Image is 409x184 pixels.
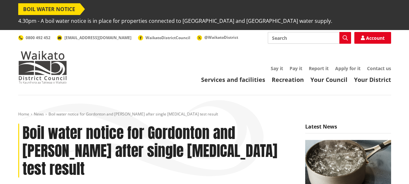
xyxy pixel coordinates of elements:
[18,111,29,117] a: Home
[57,35,131,40] a: [EMAIL_ADDRESS][DOMAIN_NAME]
[354,76,391,84] a: Your District
[197,35,238,40] a: @WaikatoDistrict
[64,35,131,40] span: [EMAIL_ADDRESS][DOMAIN_NAME]
[48,111,218,117] span: Boil water notice for Gordonton and [PERSON_NAME] after single [MEDICAL_DATA] test result
[309,65,329,71] a: Report it
[18,35,50,40] a: 0800 492 452
[272,76,304,84] a: Recreation
[18,51,67,84] img: Waikato District Council - Te Kaunihera aa Takiwaa o Waikato
[335,65,361,71] a: Apply for it
[18,124,295,178] h1: Boil water notice for Gordonton and [PERSON_NAME] after single [MEDICAL_DATA] test result
[18,112,391,117] nav: breadcrumb
[290,65,302,71] a: Pay it
[354,32,391,44] a: Account
[138,35,190,40] a: WaikatoDistrictCouncil
[305,124,391,133] h5: Latest News
[310,76,348,84] a: Your Council
[145,35,190,40] span: WaikatoDistrictCouncil
[34,111,44,117] a: News
[201,76,265,84] a: Services and facilities
[268,32,351,44] input: Search input
[26,35,50,40] span: 0800 492 452
[367,65,391,71] a: Contact us
[18,3,80,15] span: BOIL WATER NOTICE
[271,65,283,71] a: Say it
[204,35,238,40] span: @WaikatoDistrict
[18,15,332,27] span: 4.30pm - A boil water notice is in place for properties connected to [GEOGRAPHIC_DATA] and [GEOGR...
